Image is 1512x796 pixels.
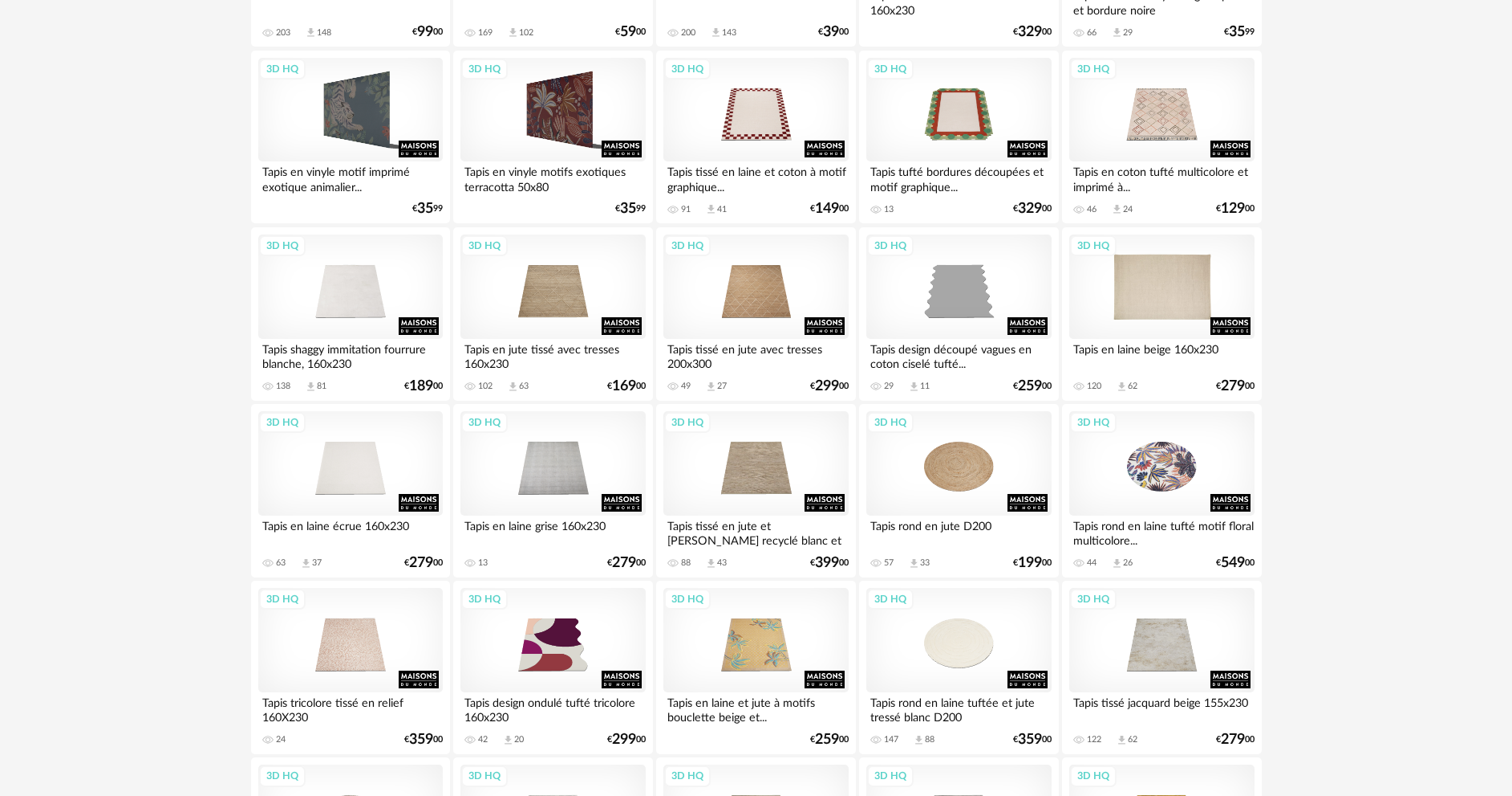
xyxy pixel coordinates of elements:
span: Download icon [913,734,925,746]
div: 91 [681,204,691,215]
span: 299 [612,734,636,745]
span: Download icon [1116,734,1128,746]
div: 11 [920,381,930,392]
span: 35 [1229,27,1245,38]
a: 3D HQ Tapis en jute tissé avec tresses 160x230 102 Download icon 63 €16900 [453,227,652,401]
div: € 00 [818,27,849,38]
span: Download icon [705,381,717,393]
div: Tapis en laine grise 160x230 [460,516,645,548]
div: € 00 [810,557,849,569]
a: 3D HQ Tapis design découpé vagues en coton ciselé tufté... 29 Download icon 11 €25900 [859,227,1058,401]
span: Download icon [502,734,514,746]
div: 3D HQ [664,59,711,80]
div: € 00 [1013,381,1052,392]
a: 3D HQ Tapis en coton tufté multicolore et imprimé à... 46 Download icon 24 €12900 [1062,51,1261,224]
div: 33 [920,557,930,569]
div: 41 [717,204,727,215]
div: € 99 [1224,27,1255,38]
div: 62 [1128,381,1137,392]
div: € 00 [1013,27,1052,38]
span: Download icon [507,27,519,39]
a: 3D HQ Tapis tissé jacquard beige 155x230 122 Download icon 62 €27900 [1062,581,1261,754]
div: € 00 [810,381,849,392]
div: 120 [1087,381,1101,392]
div: 81 [317,381,326,392]
div: € 00 [1013,734,1052,745]
div: 3D HQ [867,59,914,80]
div: 3D HQ [664,412,711,433]
div: Tapis tufté bordures découpées et motif graphique... [866,161,1051,194]
div: € 00 [1013,203,1052,214]
div: € 99 [412,203,443,214]
div: 13 [884,204,894,215]
a: 3D HQ Tapis en vinyle motifs exotiques terracotta 50x80 €3599 [453,51,652,224]
div: Tapis design ondulé tufté tricolore 160x230 [460,692,645,725]
div: 3D HQ [867,765,914,786]
div: 3D HQ [461,412,508,433]
div: 57 [884,557,894,569]
span: 279 [1221,734,1245,745]
a: 3D HQ Tapis design ondulé tufté tricolore 160x230 42 Download icon 20 €29900 [453,581,652,754]
a: 3D HQ Tapis tricolore tissé en relief 160X230 24 €35900 [251,581,450,754]
span: 549 [1221,557,1245,569]
div: Tapis rond en jute D200 [866,516,1051,548]
div: 27 [717,381,727,392]
div: Tapis en laine et jute à motifs bouclette beige et... [663,692,848,725]
div: Tapis en laine écrue 160x230 [258,516,443,548]
div: 148 [317,27,331,39]
div: 200 [681,27,695,39]
span: 279 [1221,381,1245,392]
div: 63 [276,557,286,569]
span: Download icon [507,381,519,393]
span: 279 [612,557,636,569]
div: 102 [519,27,533,39]
a: 3D HQ Tapis en laine grise 160x230 13 €27900 [453,404,652,578]
div: € 99 [615,203,646,214]
a: 3D HQ Tapis tissé en laine et coton à motif graphique... 91 Download icon 41 €14900 [656,51,855,224]
div: 3D HQ [259,235,306,256]
a: 3D HQ Tapis tissé en jute et [PERSON_NAME] recyclé blanc et beige... 88 Download icon 43 €39900 [656,404,855,578]
div: 29 [1123,27,1133,39]
span: Download icon [305,381,317,393]
a: 3D HQ Tapis en laine écrue 160x230 63 Download icon 37 €27900 [251,404,450,578]
div: € 00 [1216,381,1255,392]
div: 3D HQ [259,589,306,610]
span: 199 [1018,557,1042,569]
div: € 00 [404,557,443,569]
div: 24 [276,734,286,745]
div: Tapis en vinyle motifs exotiques terracotta 50x80 [460,161,645,194]
a: 3D HQ Tapis rond en laine tuftée et jute tressé blanc D200 147 Download icon 88 €35900 [859,581,1058,754]
span: 359 [409,734,433,745]
div: 122 [1087,734,1101,745]
div: 88 [681,557,691,569]
div: € 00 [607,381,646,392]
a: 3D HQ Tapis tissé en jute avec tresses 200x300 49 Download icon 27 €29900 [656,227,855,401]
div: 63 [519,381,529,392]
div: € 00 [607,734,646,745]
div: 3D HQ [1070,235,1117,256]
div: 66 [1087,27,1097,39]
span: 149 [815,203,839,214]
span: 259 [1018,381,1042,392]
div: 3D HQ [461,235,508,256]
div: 42 [478,734,488,745]
span: Download icon [908,381,920,393]
span: 129 [1221,203,1245,214]
div: 44 [1087,557,1097,569]
div: Tapis rond en laine tuftée et jute tressé blanc D200 [866,692,1051,725]
div: 169 [478,27,493,39]
span: 259 [815,734,839,745]
span: Download icon [1111,557,1123,569]
div: Tapis en jute tissé avec tresses 160x230 [460,339,645,371]
div: 3D HQ [1070,59,1117,80]
div: 147 [884,734,898,745]
div: 3D HQ [867,589,914,610]
div: € 00 [810,203,849,214]
div: 3D HQ [664,235,711,256]
div: Tapis en vinyle motif imprimé exotique animalier... [258,161,443,194]
a: 3D HQ Tapis tufté bordures découpées et motif graphique... 13 €32900 [859,51,1058,224]
span: 329 [1018,27,1042,38]
div: € 00 [1216,734,1255,745]
div: € 00 [1013,557,1052,569]
span: Download icon [908,557,920,569]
